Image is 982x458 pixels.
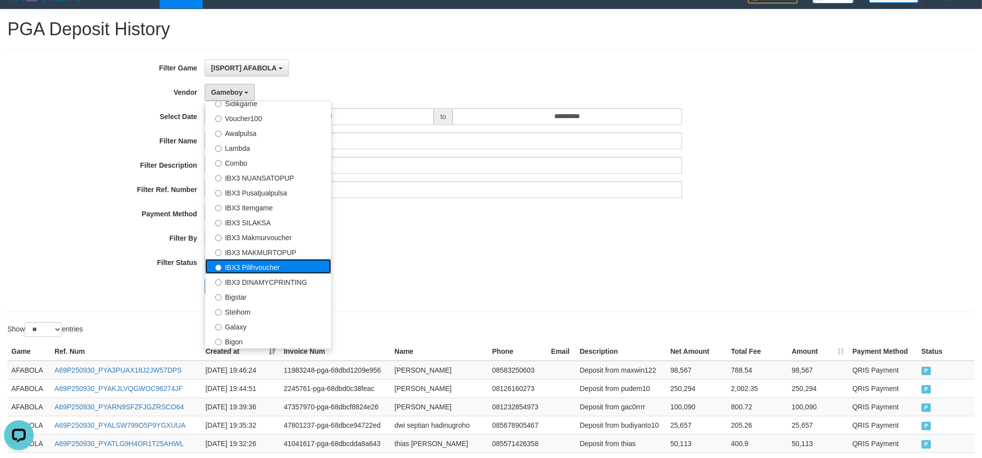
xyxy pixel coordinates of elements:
[205,155,331,170] label: Combo
[205,60,289,76] button: [ISPORT] AFABOLA
[7,322,83,337] label: Show entries
[849,397,918,416] td: QRIS Payment
[922,403,931,412] span: PAID
[576,379,667,397] td: Deposit from pudem10
[7,361,51,380] td: AFABOLA
[922,422,931,430] span: PAID
[55,385,183,393] a: A69P250930_PYAKJLVQGWOC96274JF
[215,145,222,152] input: Lambda
[215,116,222,122] input: Voucher100
[727,379,788,397] td: 2,002.35
[280,379,390,397] td: 2245761-pga-68dbd0c38feac
[215,205,222,211] input: IBX3 Itemgame
[205,185,331,199] label: IBX3 Pusatjualpulsa
[215,101,222,107] input: Sidikgame
[211,64,277,72] span: [ISPORT] AFABOLA
[205,244,331,259] label: IBX3 MAKMURTOPUP
[488,434,547,453] td: 085571426358
[205,274,331,289] label: IBX3 DINAMYCPRINTING
[391,342,488,361] th: Name
[788,361,849,380] td: 98,567
[205,84,255,101] button: Gameboy
[205,170,331,185] label: IBX3 NUANSATOPUP
[488,397,547,416] td: 081232854973
[788,397,849,416] td: 100,090
[666,379,727,397] td: 250,294
[55,421,185,429] a: A69P250930_PYALSW799O5P9YGXUUA
[215,309,222,316] input: Steihom
[202,397,280,416] td: [DATE] 19:39:36
[280,361,390,380] td: 11983248-pga-68dbd1209e956
[211,88,243,96] span: Gameboy
[727,397,788,416] td: 800.72
[280,342,390,361] th: Invoice Num
[666,342,727,361] th: Net Amount
[205,140,331,155] label: Lambda
[202,379,280,397] td: [DATE] 19:44:51
[7,397,51,416] td: AFABOLA
[788,342,849,361] th: Amount: activate to sort column ascending
[25,322,62,337] select: Showentries
[280,397,390,416] td: 47357970-pga-68dbcf8824e26
[202,434,280,453] td: [DATE] 19:32:26
[576,342,667,361] th: Description
[205,110,331,125] label: Voucher100
[849,361,918,380] td: QRIS Payment
[205,199,331,214] label: IBX3 Itemgame
[576,416,667,434] td: Deposit from budiyanto10
[918,342,975,361] th: Status
[215,324,222,330] input: Galaxy
[849,379,918,397] td: QRIS Payment
[922,440,931,449] span: PAID
[666,434,727,453] td: 50,113
[205,304,331,319] label: Steihom
[488,379,547,397] td: 08126160273
[280,416,390,434] td: 47801237-pga-68dbce94722ed
[202,342,280,361] th: Created at: activate to sort column ascending
[849,434,918,453] td: QRIS Payment
[215,294,222,301] input: Bigstar
[788,434,849,453] td: 50,113
[205,333,331,348] label: Bigon
[205,289,331,304] label: Bigstar
[202,361,280,380] td: [DATE] 19:46:24
[488,342,547,361] th: Phone
[666,416,727,434] td: 25,657
[205,214,331,229] label: IBX3 SILAKSA
[922,367,931,375] span: PAID
[7,379,51,397] td: AFABOLA
[215,264,222,271] input: IBX3 Pilihvoucher
[727,434,788,453] td: 400.9
[55,440,184,448] a: A69P250930_PYATLG9H4OR1T25AHWL
[55,403,184,411] a: A69P250930_PYARN9SFZFJGZRSCO64
[4,4,34,34] button: Open LiveChat chat widget
[215,235,222,241] input: IBX3 Makmurvoucher
[391,397,488,416] td: [PERSON_NAME]
[51,342,202,361] th: Ref. Num
[788,416,849,434] td: 25,657
[391,361,488,380] td: [PERSON_NAME]
[391,379,488,397] td: [PERSON_NAME]
[488,361,547,380] td: 08583250603
[849,416,918,434] td: QRIS Payment
[788,379,849,397] td: 250,294
[488,416,547,434] td: 085678905467
[202,416,280,434] td: [DATE] 19:35:32
[215,220,222,226] input: IBX3 SILAKSA
[666,361,727,380] td: 98,567
[727,416,788,434] td: 205.26
[391,434,488,453] td: thias [PERSON_NAME]
[576,361,667,380] td: Deposit from maxwin122
[215,279,222,286] input: IBX3 DINAMYCPRINTING
[205,229,331,244] label: IBX3 Makmurvoucher
[215,131,222,137] input: Awalpulsa
[215,250,222,256] input: IBX3 MAKMURTOPUP
[727,342,788,361] th: Total Fee
[205,319,331,333] label: Galaxy
[205,259,331,274] label: IBX3 Pilihvoucher
[666,397,727,416] td: 100,090
[215,190,222,196] input: IBX3 Pusatjualpulsa
[391,416,488,434] td: dwi septian hadinugroho
[727,361,788,380] td: 788.54
[7,342,51,361] th: Game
